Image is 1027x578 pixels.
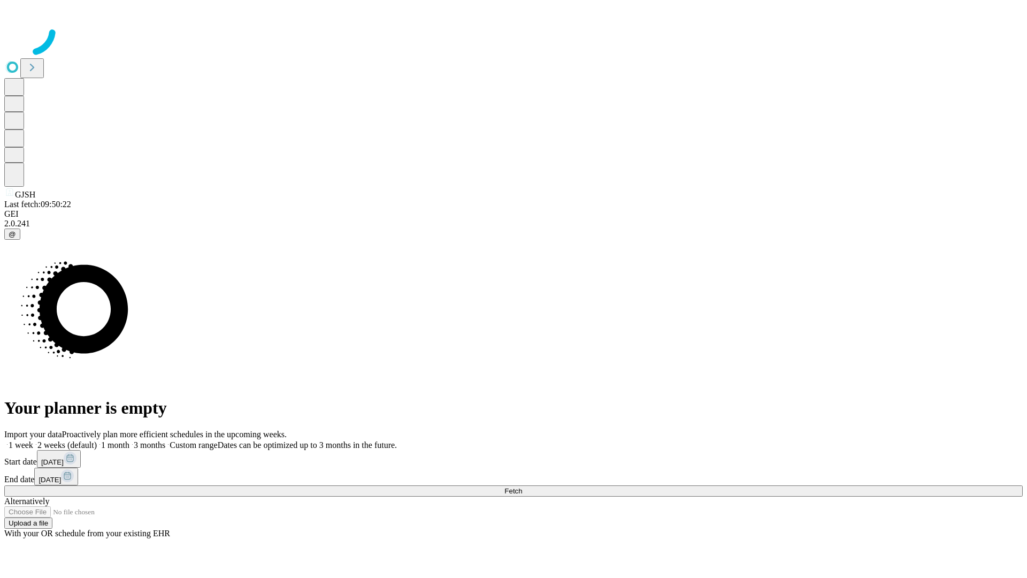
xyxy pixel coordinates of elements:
[41,458,64,466] span: [DATE]
[4,497,49,506] span: Alternatively
[170,440,217,450] span: Custom range
[4,468,1023,485] div: End date
[4,518,52,529] button: Upload a file
[218,440,397,450] span: Dates can be optimized up to 3 months in the future.
[4,450,1023,468] div: Start date
[4,219,1023,229] div: 2.0.241
[37,440,97,450] span: 2 weeks (default)
[37,450,81,468] button: [DATE]
[4,430,62,439] span: Import your data
[4,398,1023,418] h1: Your planner is empty
[4,200,71,209] span: Last fetch: 09:50:22
[4,229,20,240] button: @
[4,485,1023,497] button: Fetch
[9,230,16,238] span: @
[39,476,61,484] span: [DATE]
[4,529,170,538] span: With your OR schedule from your existing EHR
[134,440,165,450] span: 3 months
[34,468,78,485] button: [DATE]
[4,209,1023,219] div: GEI
[62,430,287,439] span: Proactively plan more efficient schedules in the upcoming weeks.
[101,440,129,450] span: 1 month
[9,440,33,450] span: 1 week
[15,190,35,199] span: GJSH
[504,487,522,495] span: Fetch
